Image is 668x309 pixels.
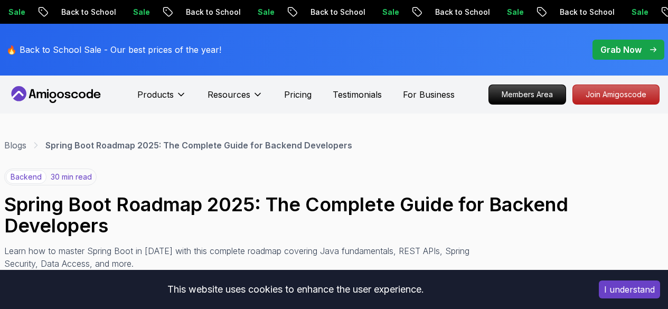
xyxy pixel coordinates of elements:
[600,43,642,56] p: Grab Now
[4,194,664,236] h1: Spring Boot Roadmap 2025: The Complete Guide for Backend Developers
[51,172,92,182] p: 30 min read
[208,88,263,109] button: Resources
[8,278,583,301] div: This website uses cookies to enhance the user experience.
[573,85,659,104] p: Join Amigoscode
[497,7,531,17] p: Sale
[300,7,372,17] p: Back to School
[333,88,382,101] a: Testimonials
[51,7,123,17] p: Back to School
[6,43,221,56] p: 🔥 Back to School Sale - Our best prices of the year!
[572,85,660,105] a: Join Amigoscode
[137,88,186,109] button: Products
[550,7,622,17] p: Back to School
[488,85,566,105] a: Members Area
[425,7,497,17] p: Back to School
[4,245,477,270] p: Learn how to master Spring Boot in [DATE] with this complete roadmap covering Java fundamentals, ...
[208,88,250,101] p: Resources
[372,7,406,17] p: Sale
[403,88,455,101] a: For Business
[6,170,46,184] p: backend
[599,280,660,298] button: Accept cookies
[284,88,312,101] a: Pricing
[137,88,174,101] p: Products
[248,7,281,17] p: Sale
[176,7,248,17] p: Back to School
[45,139,352,152] p: Spring Boot Roadmap 2025: The Complete Guide for Backend Developers
[4,139,26,152] a: Blogs
[123,7,157,17] p: Sale
[622,7,655,17] p: Sale
[489,85,566,104] p: Members Area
